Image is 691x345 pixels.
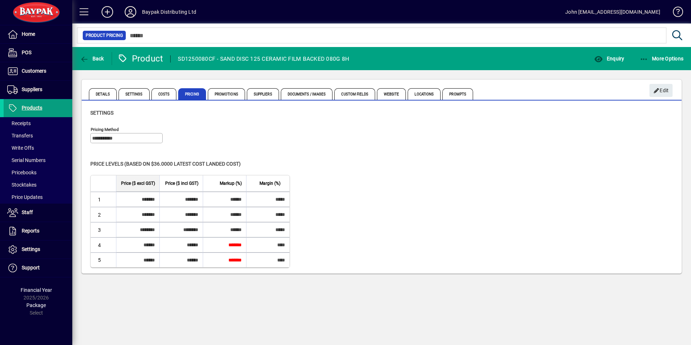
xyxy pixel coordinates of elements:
span: Markup (%) [220,179,242,187]
button: Profile [119,5,142,18]
span: Receipts [7,120,31,126]
span: Costs [151,88,177,100]
a: POS [4,44,72,62]
span: Custom Fields [334,88,375,100]
td: 3 [91,222,116,237]
a: Receipts [4,117,72,129]
span: Settings [22,246,40,252]
a: Write Offs [4,142,72,154]
button: Add [96,5,119,18]
span: Reports [22,228,39,234]
div: Product [117,53,163,64]
span: Locations [408,88,441,100]
span: Details [89,88,117,100]
span: Transfers [7,133,33,139]
span: Back [80,56,104,61]
span: Prompts [442,88,473,100]
span: Promotions [208,88,245,100]
a: Reports [4,222,72,240]
button: Enquiry [592,52,626,65]
a: Transfers [4,129,72,142]
span: Support [22,265,40,271]
a: Support [4,259,72,277]
span: Enquiry [594,56,624,61]
span: Settings [90,110,113,116]
span: Suppliers [22,86,42,92]
span: Stocktakes [7,182,37,188]
span: Price ($ incl GST) [165,179,198,187]
a: Home [4,25,72,43]
span: Home [22,31,35,37]
span: Price levels (based on $36.0000 Latest cost landed cost) [90,161,241,167]
span: Suppliers [247,88,279,100]
span: Products [22,105,42,111]
span: Product Pricing [86,32,123,39]
div: SD1250080CF - SAND DISC 125 CERAMIC FILM BACKED 080G 8H [178,53,349,65]
div: Baypak Distributing Ltd [142,6,196,18]
a: Serial Numbers [4,154,72,166]
a: Settings [4,240,72,259]
td: 5 [91,252,116,267]
a: Staff [4,204,72,222]
div: John [EMAIL_ADDRESS][DOMAIN_NAME] [565,6,660,18]
td: 1 [91,192,116,207]
span: Staff [22,209,33,215]
span: Write Offs [7,145,34,151]
span: Price Updates [7,194,43,200]
span: Price ($ excl GST) [121,179,155,187]
span: Financial Year [21,287,52,293]
button: More Options [638,52,686,65]
a: Customers [4,62,72,80]
app-page-header-button: Back [72,52,112,65]
span: Pricing [178,88,206,100]
span: Settings [119,88,150,100]
a: Suppliers [4,81,72,99]
a: Pricebooks [4,166,72,179]
span: Margin (%) [259,179,280,187]
td: 4 [91,237,116,252]
span: Edit [653,85,669,97]
button: Back [78,52,106,65]
span: Website [377,88,406,100]
span: POS [22,50,31,55]
span: Package [26,302,46,308]
span: Customers [22,68,46,74]
a: Price Updates [4,191,72,203]
mat-label: Pricing method [91,127,119,132]
button: Edit [649,84,673,97]
span: Pricebooks [7,170,37,175]
td: 2 [91,207,116,222]
span: Documents / Images [281,88,333,100]
a: Stocktakes [4,179,72,191]
a: Knowledge Base [668,1,682,25]
span: More Options [640,56,684,61]
span: Serial Numbers [7,157,46,163]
